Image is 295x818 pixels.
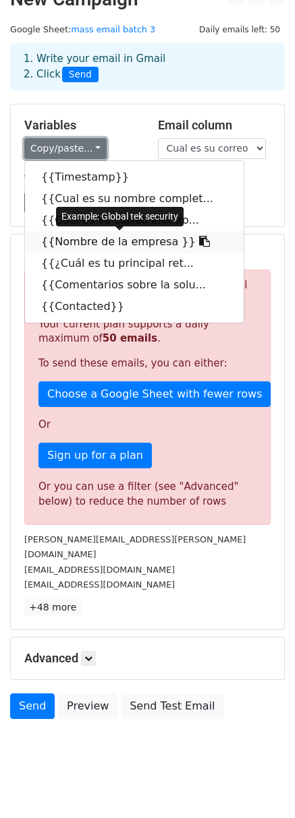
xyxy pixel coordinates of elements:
[58,693,117,719] a: Preview
[24,534,246,560] small: [PERSON_NAME][EMAIL_ADDRESS][PERSON_NAME][DOMAIN_NAME]
[227,753,295,818] div: Widget de chat
[38,418,257,432] p: Or
[24,138,107,159] a: Copy/paste...
[25,166,244,188] a: {{Timestamp}}
[103,332,157,344] strong: 50 emails
[25,188,244,210] a: {{Cual es su nombre complet...
[56,207,184,226] div: Example: Global tek security
[10,24,155,34] small: Google Sheet:
[158,118,271,133] h5: Email column
[38,356,257,371] p: To send these emails, you can either:
[24,651,271,666] h5: Advanced
[24,599,81,616] a: +48 more
[25,253,244,274] a: {{¿Cuál es tu principal ret...
[121,693,223,719] a: Send Test Email
[25,274,244,296] a: {{Comentarios sobre la solu...
[38,479,257,509] div: Or you can use a filter (see "Advanced" below) to reduce the number of rows
[10,693,55,719] a: Send
[38,443,152,468] a: Sign up for a plan
[62,67,99,83] span: Send
[38,381,271,407] a: Choose a Google Sheet with fewer rows
[14,51,281,82] div: 1. Write your email in Gmail 2. Click
[194,22,285,37] span: Daily emails left: 50
[24,565,175,575] small: [EMAIL_ADDRESS][DOMAIN_NAME]
[25,296,244,317] a: {{Contacted}}
[25,231,244,253] a: {{Nombre de la empresa }}
[227,753,295,818] iframe: Chat Widget
[71,24,155,34] a: mass email batch 3
[38,317,257,346] p: Your current plan supports a daily maximum of .
[194,24,285,34] a: Daily emails left: 50
[25,210,244,231] a: {{Cual es su correo electro...
[24,118,138,133] h5: Variables
[24,579,175,590] small: [EMAIL_ADDRESS][DOMAIN_NAME]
